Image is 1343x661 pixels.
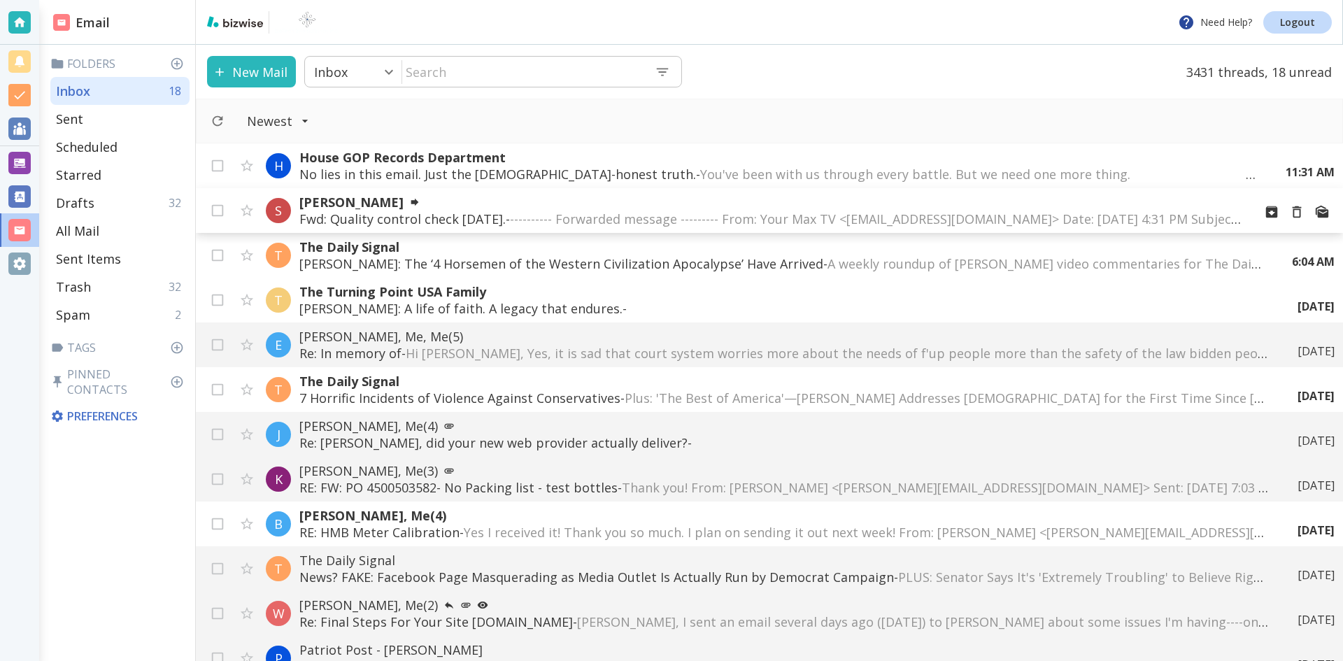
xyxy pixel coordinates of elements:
div: Scheduled [50,133,190,161]
div: Sent [50,105,190,133]
p: House GOP Records Department [299,149,1258,166]
p: Spam [56,306,90,323]
p: Fwd: Quality control check [DATE]. - [299,211,1242,227]
p: Pinned Contacts [50,367,190,397]
p: W [273,605,285,622]
p: [DATE] [1298,523,1335,538]
button: Move to Trash [1284,199,1309,225]
p: T [274,560,283,577]
button: Filter [233,106,323,136]
img: BioTech International [275,11,339,34]
div: Trash32 [50,273,190,301]
p: [PERSON_NAME], Me (2) [299,597,1270,613]
p: T [274,292,283,308]
button: New Mail [207,56,296,87]
p: 32 [169,279,187,294]
input: Search [402,57,644,86]
div: All Mail [50,217,190,245]
p: The Daily Signal [299,239,1264,255]
div: Drafts32 [50,189,190,217]
p: Inbox [314,64,348,80]
p: [DATE] [1298,567,1335,583]
p: Inbox [56,83,90,99]
p: The Turning Point USA Family [299,283,1270,300]
p: K [275,471,283,488]
img: bizwise [207,16,263,27]
p: 32 [169,195,187,211]
p: RE: HMB Meter Calibration - [299,524,1270,541]
svg: Your most recent message has not been opened yet [477,599,488,611]
p: T [274,247,283,264]
p: Preferences [50,408,187,424]
p: Scheduled [56,138,118,155]
p: Trash [56,278,91,295]
p: 11:31 AM [1286,164,1335,180]
p: Re: [PERSON_NAME], did your new web provider actually deliver? - [299,434,1270,451]
p: 18 [169,83,187,99]
p: Starred [56,166,101,183]
p: [PERSON_NAME]: The ‘4 Horsemen of the Western Civilization Apocalypse’ Have Arrived - [299,255,1264,272]
p: [DATE] [1298,388,1335,404]
p: S [275,202,282,219]
p: J [277,426,280,443]
p: [PERSON_NAME] [299,194,1242,211]
button: Mark as Read [1309,199,1335,225]
div: Spam2 [50,301,190,329]
p: 7 Horrific Incidents of Violence Against Conservatives - [299,390,1270,406]
p: [PERSON_NAME], Me (4) [299,507,1270,524]
p: Drafts [56,194,94,211]
div: Sent Items [50,245,190,273]
div: Preferences [48,403,190,429]
p: Folders [50,56,190,71]
p: [DATE] [1298,478,1335,493]
img: DashboardSidebarEmail.svg [53,14,70,31]
p: Patriot Post - [PERSON_NAME] [299,641,1270,658]
p: RE: FW: PO 4500503582- No Packing list - test bottles - [299,479,1270,496]
p: No lies in this email. Just the [DEMOGRAPHIC_DATA]-honest truth. - [299,166,1258,183]
p: [DATE] [1298,433,1335,448]
div: Starred [50,161,190,189]
p: H [274,157,283,174]
p: Sent Items [56,250,121,267]
p: Logout [1280,17,1315,27]
div: Inbox18 [50,77,190,105]
a: Logout [1263,11,1332,34]
h2: Email [53,13,110,32]
p: B [274,516,283,532]
p: 2 [175,307,187,322]
p: 3431 threads, 18 unread [1178,56,1332,87]
button: Archive [1259,199,1284,225]
p: T [274,381,283,398]
p: [PERSON_NAME], Me (3) [299,462,1270,479]
p: The Daily Signal [299,373,1270,390]
p: [PERSON_NAME], Me (4) [299,418,1270,434]
span: ‌ ‌ ‌ ‌ ‌ ‌ ‌ ‌ ‌ ‌ ‌ ‌ ‌ ‌ ‌ ‌ ‌ ‌ ‌ ‌ ‌ ‌ ‌ ‌ ‌ ‌ ‌ ‌ ‌ ‌ ‌ ‌ ‌ ‌ ‌ ‌ ‌ ‌ ‌ ‌ ‌ ‌ ‌ ‌ ‌ ‌ ‌ ‌ ‌... [627,300,969,317]
p: All Mail [56,222,99,239]
p: News? FAKE: Facebook Page Masquerading as Media Outlet Is Actually Run by Democrat Campaign - [299,569,1270,585]
p: E [275,336,282,353]
button: Refresh [205,108,230,134]
p: Sent [56,111,83,127]
p: [DATE] [1298,343,1335,359]
p: Tags [50,340,190,355]
p: [PERSON_NAME]: A life of faith. A legacy that endures. - [299,300,1270,317]
p: Re: In memory of - [299,345,1270,362]
p: Re: Final Steps For Your Site [DOMAIN_NAME] - [299,613,1270,630]
p: The Daily Signal [299,552,1270,569]
p: 6:04 AM [1292,254,1335,269]
p: [DATE] [1298,612,1335,627]
p: Need Help? [1178,14,1252,31]
p: [DATE] [1298,299,1335,314]
p: [PERSON_NAME], Me, Me (5) [299,328,1270,345]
